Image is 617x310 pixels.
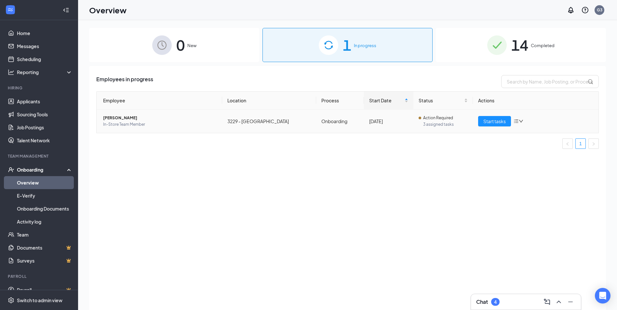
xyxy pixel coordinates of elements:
button: ComposeMessage [542,297,552,307]
a: Job Postings [17,121,73,134]
a: Sourcing Tools [17,108,73,121]
button: left [562,138,573,149]
a: DocumentsCrown [17,241,73,254]
th: Employee [97,92,222,110]
span: bars [514,119,519,124]
div: Switch to admin view [17,297,62,304]
span: 3 assigned tasks [423,121,468,128]
svg: WorkstreamLogo [7,6,14,13]
td: Onboarding [316,110,364,133]
span: 0 [176,34,185,56]
button: ChevronUp [554,297,564,307]
span: Status [419,97,463,104]
svg: Collapse [63,7,69,13]
li: Next Page [588,138,599,149]
div: Payroll [8,274,71,279]
li: 1 [575,138,586,149]
span: Action Required [423,115,453,121]
a: Activity log [17,215,73,228]
a: PayrollCrown [17,283,73,296]
svg: QuestionInfo [581,6,589,14]
span: 1 [343,34,351,56]
input: Search by Name, Job Posting, or Process [501,75,599,88]
th: Location [222,92,316,110]
span: In-Store Team Member [103,121,217,128]
span: In progress [354,42,376,49]
a: Messages [17,40,73,53]
button: Start tasks [478,116,511,126]
li: Previous Page [562,138,573,149]
span: Start Date [369,97,403,104]
span: Start tasks [483,118,506,125]
div: 4 [494,299,497,305]
th: Status [413,92,473,110]
svg: ComposeMessage [543,298,551,306]
div: Open Intercom Messenger [595,288,610,304]
svg: Analysis [8,69,14,75]
a: E-Verify [17,189,73,202]
a: Team [17,228,73,241]
a: SurveysCrown [17,254,73,267]
span: Completed [531,42,555,49]
span: right [592,142,596,146]
span: left [566,142,570,146]
span: Employees in progress [96,75,153,88]
h3: Chat [476,298,488,305]
a: Talent Network [17,134,73,147]
div: G3 [597,7,602,13]
div: Hiring [8,85,71,91]
svg: ChevronUp [555,298,563,306]
a: Applicants [17,95,73,108]
svg: Settings [8,297,14,304]
td: 3229 - [GEOGRAPHIC_DATA] [222,110,316,133]
span: [PERSON_NAME] [103,115,217,121]
a: 1 [576,139,585,149]
div: Onboarding [17,166,67,173]
span: 14 [511,34,528,56]
a: Scheduling [17,53,73,66]
th: Process [316,92,364,110]
button: Minimize [565,297,576,307]
div: Reporting [17,69,73,75]
th: Actions [473,92,598,110]
svg: Notifications [567,6,575,14]
span: down [519,119,523,123]
svg: Minimize [567,298,574,306]
span: New [187,42,196,49]
div: Team Management [8,153,71,159]
a: Home [17,27,73,40]
h1: Overview [89,5,127,16]
div: [DATE] [369,118,408,125]
a: Onboarding Documents [17,202,73,215]
svg: UserCheck [8,166,14,173]
a: Overview [17,176,73,189]
button: right [588,138,599,149]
